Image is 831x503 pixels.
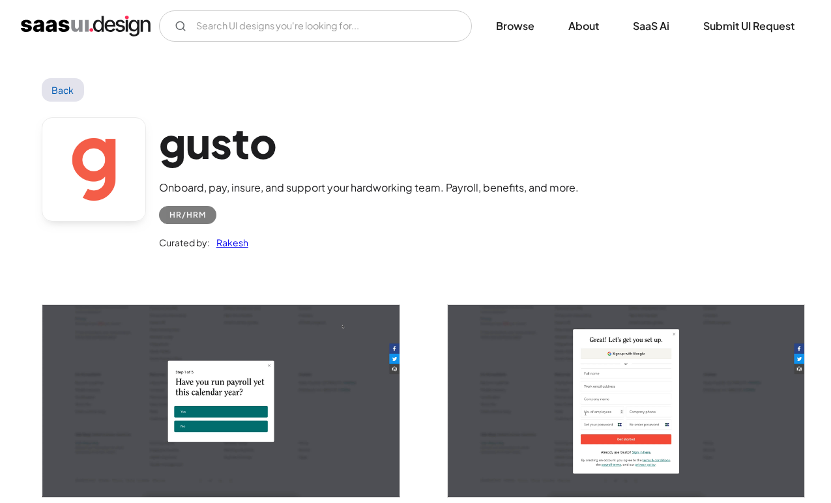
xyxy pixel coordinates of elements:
[42,305,400,497] a: open lightbox
[688,12,810,40] a: Submit UI Request
[210,235,248,250] a: Rakesh
[448,305,805,497] a: open lightbox
[480,12,550,40] a: Browse
[169,207,206,223] div: HR/HRM
[448,305,805,497] img: 603204914c32c23b18c5fbd6_gusto%20lets%20get%20started.jpg
[42,305,400,497] img: 60320490945b761c117bfaf3_gusto%20user%20on%20boarding%201.jpg
[553,12,615,40] a: About
[159,180,579,195] div: Onboard, pay, insure, and support your hardworking team. Payroll, benefits, and more.
[159,235,210,250] div: Curated by:
[159,10,472,42] form: Email Form
[159,10,472,42] input: Search UI designs you're looking for...
[42,78,84,102] a: Back
[21,16,151,36] a: home
[617,12,685,40] a: SaaS Ai
[159,117,579,167] h1: gusto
